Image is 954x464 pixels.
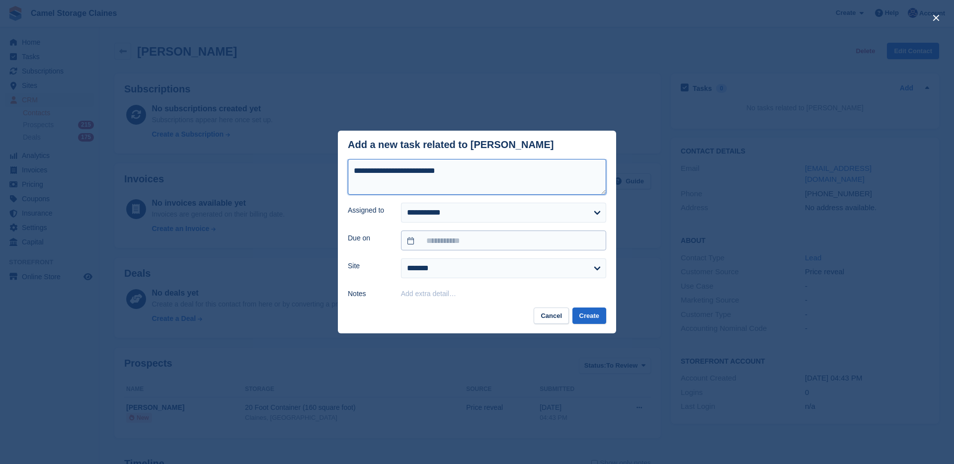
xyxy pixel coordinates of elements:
[348,289,389,299] label: Notes
[572,308,606,324] button: Create
[348,139,554,151] div: Add a new task related to [PERSON_NAME]
[534,308,569,324] button: Cancel
[348,233,389,243] label: Due on
[348,261,389,271] label: Site
[401,290,456,298] button: Add extra detail…
[348,205,389,216] label: Assigned to
[928,10,944,26] button: close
